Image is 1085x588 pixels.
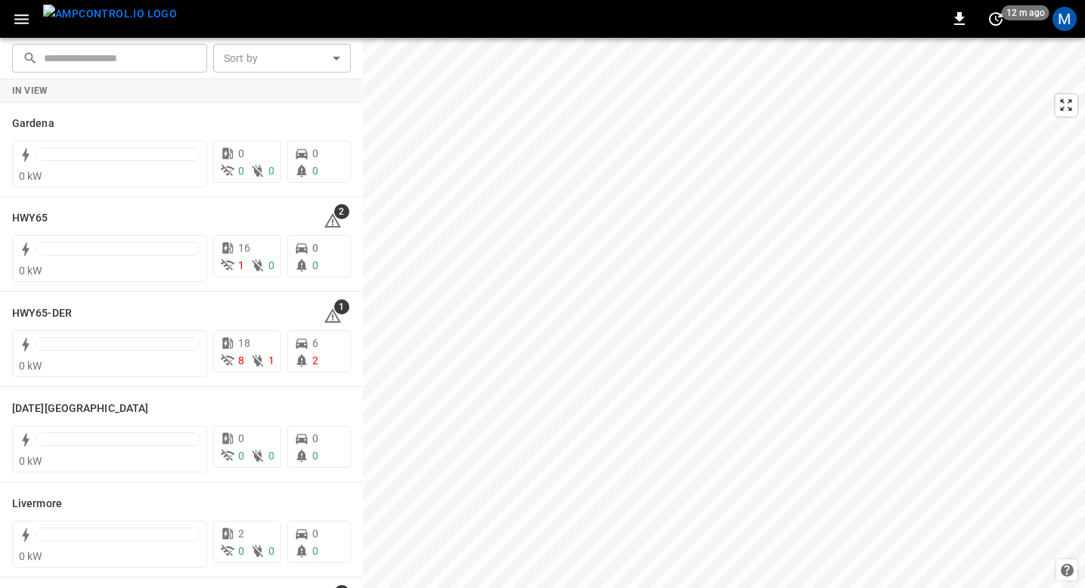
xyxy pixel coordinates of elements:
[312,354,318,367] span: 2
[43,5,177,23] img: ampcontrol.io logo
[312,450,318,462] span: 0
[238,259,244,271] span: 1
[363,38,1085,588] canvas: Map
[238,432,244,444] span: 0
[12,116,54,132] h6: Gardena
[19,550,42,562] span: 0 kW
[268,354,274,367] span: 1
[19,360,42,372] span: 0 kW
[12,305,72,322] h6: HWY65-DER
[312,165,318,177] span: 0
[334,204,349,219] span: 2
[268,545,274,557] span: 0
[19,455,42,467] span: 0 kW
[12,496,62,512] h6: Livermore
[1052,7,1077,31] div: profile-icon
[19,265,42,277] span: 0 kW
[12,85,48,96] strong: In View
[268,450,274,462] span: 0
[268,165,274,177] span: 0
[238,242,250,254] span: 16
[1002,5,1049,20] span: 12 m ago
[312,545,318,557] span: 0
[312,242,318,254] span: 0
[238,147,244,159] span: 0
[238,354,244,367] span: 8
[12,210,48,227] h6: HWY65
[12,401,148,417] h6: Karma Center
[238,165,244,177] span: 0
[268,259,274,271] span: 0
[238,545,244,557] span: 0
[238,528,244,540] span: 2
[19,170,42,182] span: 0 kW
[312,147,318,159] span: 0
[312,528,318,540] span: 0
[238,337,250,349] span: 18
[984,7,1008,31] button: set refresh interval
[238,450,244,462] span: 0
[334,299,349,314] span: 1
[312,259,318,271] span: 0
[312,432,318,444] span: 0
[312,337,318,349] span: 6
